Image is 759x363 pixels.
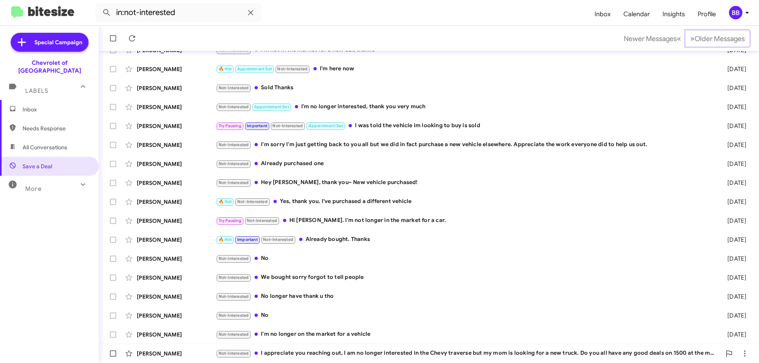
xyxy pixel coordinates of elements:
span: Appointment Set [308,123,343,128]
div: Sold Thanks [216,83,715,92]
div: We bought sorry forgot to tell people [216,273,715,282]
div: [DATE] [715,255,753,263]
span: Save a Deal [23,162,52,170]
span: Newer Messages [624,34,677,43]
div: [DATE] [715,217,753,225]
span: Labels [25,87,48,94]
div: [DATE] [715,65,753,73]
a: Insights [656,3,691,26]
span: » [690,34,695,43]
button: Next [685,30,750,47]
div: No longer have thank u tho [216,292,715,301]
span: Special Campaign [34,38,82,46]
div: I'm here now [216,64,715,73]
div: [PERSON_NAME] [137,236,216,244]
span: Inbox [23,105,90,113]
span: Try Pausing [219,123,242,128]
span: Appointment Set [237,66,272,71]
span: Not-Interested [219,104,249,109]
span: Not-Interested [247,218,277,223]
div: [PERSON_NAME] [137,217,216,225]
div: BB [729,6,742,19]
div: [DATE] [715,84,753,92]
div: [PERSON_NAME] [137,103,216,111]
span: Appointment Set [254,104,289,109]
div: [DATE] [715,179,753,187]
span: Important [247,123,267,128]
span: Not-Interested [219,256,249,261]
div: [DATE] [715,331,753,339]
span: Not-Interested [272,123,303,128]
span: Try Pausing [219,218,242,223]
div: [DATE] [715,312,753,320]
span: 🔥 Hot [219,237,232,242]
div: [DATE] [715,274,753,282]
div: Hey [PERSON_NAME], thank you~ New vehicle purchased! [216,178,715,187]
div: I appreciate you reaching out, I am no longer interested in the Chevy traverse but my mom is look... [216,349,721,358]
span: Not-Interested [219,275,249,280]
span: Not-Interested [219,294,249,299]
button: Previous [619,30,686,47]
div: [DATE] [715,103,753,111]
div: [PERSON_NAME] [137,84,216,92]
span: Not-Interested [263,237,293,242]
div: [DATE] [715,160,753,168]
span: Not-Interested [219,351,249,356]
div: [PERSON_NAME] [137,350,216,357]
div: I'm sorry I'm just getting back to you all but we did in fact purchase a new vehicle elsewhere. A... [216,140,715,149]
a: Profile [691,3,722,26]
div: Already bought. Thanks [216,235,715,244]
div: [PERSON_NAME] [137,160,216,168]
div: [PERSON_NAME] [137,293,216,301]
span: Not-Interested [277,66,308,71]
div: I'm no longer interested, thank you very much [216,102,715,111]
div: [PERSON_NAME] [137,255,216,263]
div: [PERSON_NAME] [137,122,216,130]
div: [DATE] [715,141,753,149]
div: I'm no longer on the market for a vehicle [216,330,715,339]
span: 🔥 Hot [219,66,232,71]
div: [DATE] [715,122,753,130]
div: [PERSON_NAME] [137,65,216,73]
div: Already purchased one [216,159,715,168]
span: Older Messages [695,34,745,43]
div: [PERSON_NAME] [137,274,216,282]
a: Inbox [588,3,617,26]
div: No [216,254,715,263]
span: Not-Interested [219,85,249,90]
nav: Page navigation example [619,30,750,47]
span: Not-Interested [219,332,249,337]
div: [PERSON_NAME] [137,179,216,187]
span: Not-Interested [219,142,249,147]
div: [PERSON_NAME] [137,312,216,320]
span: Not-Interested [237,199,268,204]
div: [PERSON_NAME] [137,198,216,206]
span: Not-Interested [219,161,249,166]
a: Special Campaign [11,33,89,52]
div: [PERSON_NAME] [137,331,216,339]
span: All Conversations [23,143,67,151]
input: Search [96,3,262,22]
div: [DATE] [715,236,753,244]
span: 🔥 Hot [219,199,232,204]
div: No [216,311,715,320]
button: BB [722,6,750,19]
div: [DATE] [715,293,753,301]
div: Yes, thank you. I've purchased a different vehicle [216,197,715,206]
div: I was told the vehicle im looking to buy is sold [216,121,715,130]
span: More [25,185,42,192]
span: Not-Interested [219,180,249,185]
span: Not-Interested [219,313,249,318]
div: Hi [PERSON_NAME]. I'm not longer in the market for a car. [216,216,715,225]
span: « [677,34,681,43]
div: [PERSON_NAME] [137,141,216,149]
a: Calendar [617,3,656,26]
div: [DATE] [715,198,753,206]
span: Important [237,237,258,242]
span: Needs Response [23,124,90,132]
